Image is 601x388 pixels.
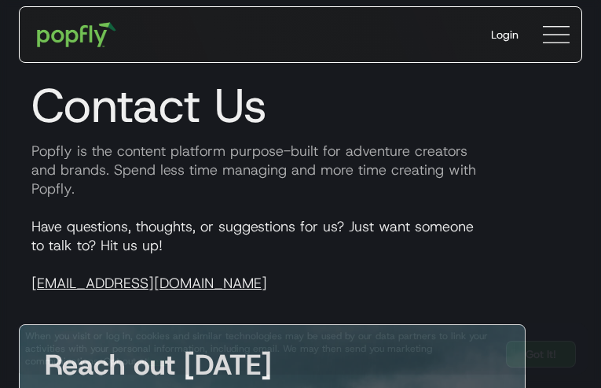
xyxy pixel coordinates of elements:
[478,14,531,55] a: Login
[506,341,576,368] a: Got It!
[26,11,127,58] a: home
[19,142,582,198] p: Popfly is the content platform purpose-built for adventure creators and brands. Spend less time m...
[19,217,582,293] p: Have questions, thoughts, or suggestions for us? Just want someone to talk to? Hit us up!
[148,355,167,368] a: here
[19,77,582,134] h1: Contact Us
[25,330,493,368] div: When you visit or log in, cookies and similar technologies may be used by our data partners to li...
[491,27,519,42] div: Login
[31,274,267,293] a: [EMAIL_ADDRESS][DOMAIN_NAME]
